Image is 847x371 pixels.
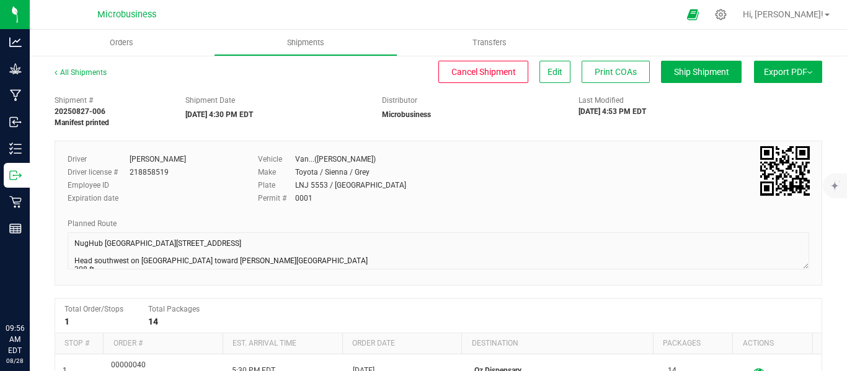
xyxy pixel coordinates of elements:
span: Total Order/Stops [64,305,123,313]
span: Shipments [270,37,341,48]
span: Edit [548,67,562,77]
label: Permit # [258,193,295,204]
label: Driver [68,154,130,165]
label: Driver license # [68,167,130,178]
div: Van...([PERSON_NAME]) [295,154,376,165]
label: Last Modified [579,95,624,106]
span: Shipment # [55,95,167,106]
strong: 14 [148,316,158,326]
inline-svg: Manufacturing [9,89,22,102]
th: Stop # [55,333,103,354]
strong: [DATE] 4:30 PM EDT [185,110,253,119]
div: Manage settings [713,9,729,20]
inline-svg: Retail [9,196,22,208]
span: Orders [93,37,150,48]
inline-svg: Outbound [9,169,22,181]
span: Print COAs [595,67,637,77]
strong: Microbusiness [382,110,431,119]
button: Ship Shipment [661,61,742,83]
iframe: Resource center [12,272,50,309]
span: Total Packages [148,305,200,313]
strong: Manifest printed [55,118,109,127]
th: Actions [732,333,812,354]
label: Vehicle [258,154,295,165]
a: Transfers [397,30,582,56]
inline-svg: Inventory [9,142,22,155]
a: Shipments [214,30,398,56]
span: Hi, [PERSON_NAME]! [743,9,823,19]
span: Transfers [456,37,523,48]
qrcode: 20250827-006 [760,146,810,196]
inline-svg: Reports [9,222,22,235]
button: Print COAs [582,61,650,83]
div: 0001 [295,193,313,204]
label: Employee ID [68,180,130,191]
inline-svg: Inbound [9,116,22,128]
div: [PERSON_NAME] [130,154,186,165]
th: Order # [103,333,223,354]
div: Toyota / Sienna / Grey [295,167,370,178]
span: Cancel Shipment [451,67,516,77]
strong: 20250827-006 [55,107,105,116]
label: Distributor [382,95,417,106]
button: Edit [539,61,570,83]
th: Destination [461,333,652,354]
label: Make [258,167,295,178]
button: Export PDF [754,61,822,83]
label: Expiration date [68,193,130,204]
button: Cancel Shipment [438,61,528,83]
span: Open Ecommerce Menu [679,2,707,27]
span: Planned Route [68,219,117,228]
label: Shipment Date [185,95,235,106]
th: Est. arrival time [223,333,342,354]
span: Export PDF [764,67,812,77]
inline-svg: Grow [9,63,22,75]
th: Packages [653,333,733,354]
a: Orders [30,30,214,56]
div: LNJ 5553 / [GEOGRAPHIC_DATA] [295,180,406,191]
span: Microbusiness [97,9,156,20]
strong: 1 [64,316,69,326]
th: Order date [342,333,462,354]
span: Ship Shipment [674,67,729,77]
p: 08/28 [6,356,24,365]
div: 218858519 [130,167,169,178]
img: Scan me! [760,146,810,196]
a: All Shipments [55,68,107,77]
p: 09:56 AM EDT [6,323,24,356]
label: Plate [258,180,295,191]
inline-svg: Analytics [9,36,22,48]
strong: [DATE] 4:53 PM EDT [579,107,646,116]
